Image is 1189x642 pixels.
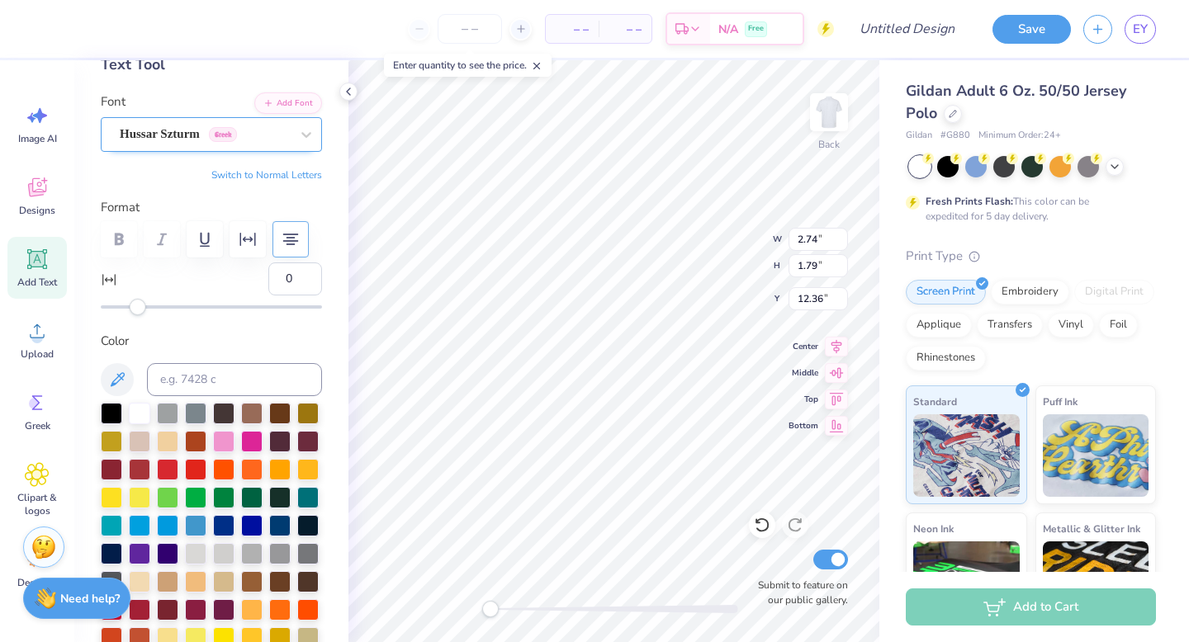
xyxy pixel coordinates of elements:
span: Designs [19,204,55,217]
span: Gildan Adult 6 Oz. 50/50 Jersey Polo [906,81,1126,123]
span: N/A [718,21,738,38]
input: Untitled Design [846,12,968,45]
div: Rhinestones [906,346,986,371]
div: Vinyl [1048,313,1094,338]
span: Clipart & logos [10,491,64,517]
img: Puff Ink [1043,414,1149,497]
span: – – [556,21,589,38]
span: Metallic & Glitter Ink [1043,520,1140,537]
div: Transfers [977,313,1043,338]
img: Neon Ink [913,541,1020,624]
strong: Need help? [60,591,120,607]
div: Accessibility label [482,601,499,617]
button: Save [992,15,1071,44]
div: Applique [906,313,972,338]
img: Back [812,96,846,129]
span: # G880 [940,129,970,143]
div: Accessibility label [130,299,146,315]
span: EY [1133,20,1148,39]
span: Standard [913,393,957,410]
span: Bottom [789,419,818,432]
div: Foil [1099,313,1138,338]
div: Enter quantity to see the price. [384,54,552,77]
label: Submit to feature on our public gallery. [749,578,848,607]
span: Top [789,393,818,406]
div: Digital Print [1074,280,1154,304]
img: Standard [913,414,1020,497]
button: Add Font [254,92,322,114]
div: Screen Print [906,280,986,304]
span: Neon Ink [913,520,954,537]
button: Switch to Normal Letters [211,168,322,182]
span: Middle [789,366,818,380]
span: Greek [25,419,50,432]
img: Metallic & Glitter Ink [1043,541,1149,624]
span: Minimum Order: 24 + [978,129,1061,143]
span: Gildan [906,129,932,143]
div: Print Type [906,247,1156,266]
label: Format [101,198,322,217]
label: Font [101,92,126,111]
strong: Fresh Prints Flash: [926,195,1013,208]
span: Free [748,23,764,35]
div: Text Tool [101,54,322,76]
span: Center [789,340,818,353]
a: EY [1125,15,1156,44]
input: e.g. 7428 c [147,363,322,396]
div: Embroidery [991,280,1069,304]
div: This color can be expedited for 5 day delivery. [926,194,1129,224]
span: Puff Ink [1043,393,1078,410]
label: Color [101,332,322,351]
span: Image AI [18,132,57,145]
span: Upload [21,347,54,361]
span: Decorate [17,576,57,589]
span: Add Text [17,276,57,289]
input: – – [438,14,502,44]
div: Back [818,137,840,152]
span: – – [609,21,642,38]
